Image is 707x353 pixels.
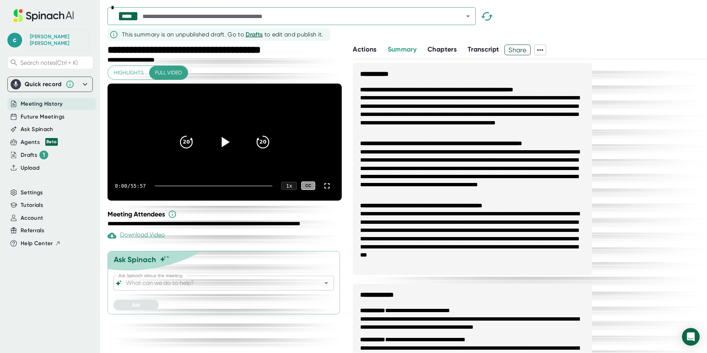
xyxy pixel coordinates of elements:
[21,226,44,235] button: Referrals
[115,183,146,189] div: 0:00 / 55:57
[122,30,323,39] div: This summary is an unpublished draft. Go to to edit and publish it.
[114,255,156,264] div: Ask Spinach
[21,201,43,209] button: Tutorials
[321,278,331,288] button: Open
[21,151,48,159] div: Drafts
[124,278,310,288] input: What can we do to help?
[463,11,473,21] button: Open
[39,151,48,159] div: 1
[11,77,89,92] div: Quick record
[504,45,531,55] button: Share
[30,33,85,46] div: Carlos Lawrence
[468,45,499,53] span: Transcript
[21,125,53,134] button: Ask Spinach
[505,43,530,56] span: Share
[21,239,53,248] span: Help Center
[21,138,58,147] button: Agents Beta
[21,113,64,121] button: Future Meetings
[114,68,144,77] span: Highlights
[388,45,416,53] span: Summary
[21,214,43,222] button: Account
[353,45,376,54] button: Actions
[682,328,700,346] div: Open Intercom Messenger
[21,138,58,147] div: Agents
[353,45,376,53] span: Actions
[45,138,58,146] div: Beta
[149,66,188,80] button: Full video
[246,31,263,38] span: Drafts
[246,30,263,39] button: Drafts
[132,302,140,308] span: Ask
[428,45,457,53] span: Chapters
[21,239,61,248] button: Help Center
[155,68,182,77] span: Full video
[21,100,63,108] button: Meeting History
[108,66,150,80] button: Highlights
[281,182,297,190] div: 1 x
[21,164,39,172] button: Upload
[25,81,62,88] div: Quick record
[21,188,43,197] button: Settings
[21,151,48,159] button: Drafts 1
[468,45,499,54] button: Transcript
[108,210,344,219] div: Meeting Attendees
[7,33,22,47] span: c
[108,231,165,240] div: Download Video
[301,181,315,190] div: CC
[428,45,457,54] button: Chapters
[113,300,159,310] button: Ask
[20,59,78,66] span: Search notes (Ctrl + K)
[388,45,416,54] button: Summary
